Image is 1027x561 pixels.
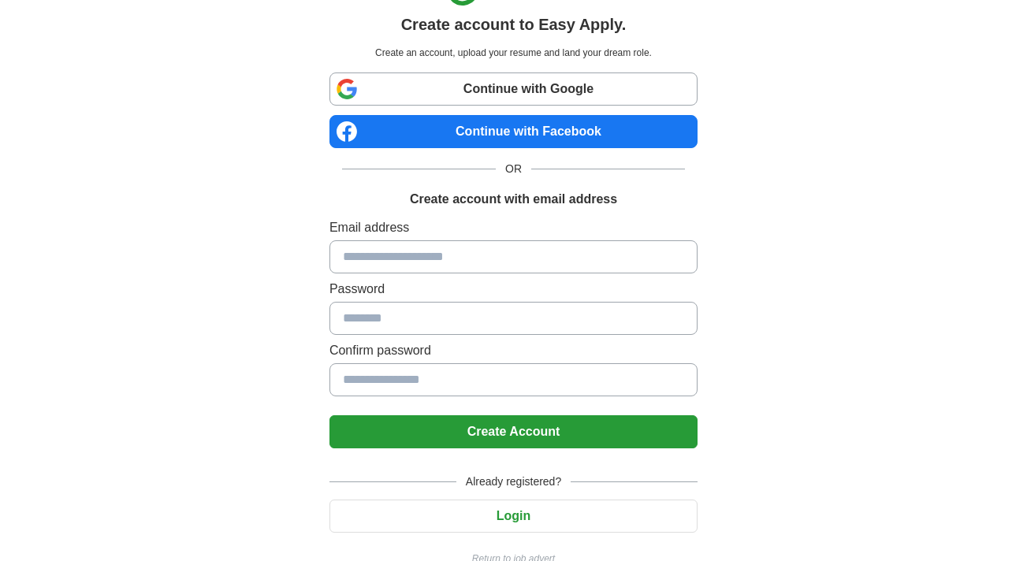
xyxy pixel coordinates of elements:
[329,415,698,448] button: Create Account
[333,46,694,60] p: Create an account, upload your resume and land your dream role.
[456,474,571,490] span: Already registered?
[329,500,698,533] button: Login
[410,190,617,209] h1: Create account with email address
[329,341,698,360] label: Confirm password
[329,72,698,106] a: Continue with Google
[401,13,627,36] h1: Create account to Easy Apply.
[329,280,698,299] label: Password
[329,218,698,237] label: Email address
[329,115,698,148] a: Continue with Facebook
[496,161,531,177] span: OR
[329,509,698,522] a: Login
